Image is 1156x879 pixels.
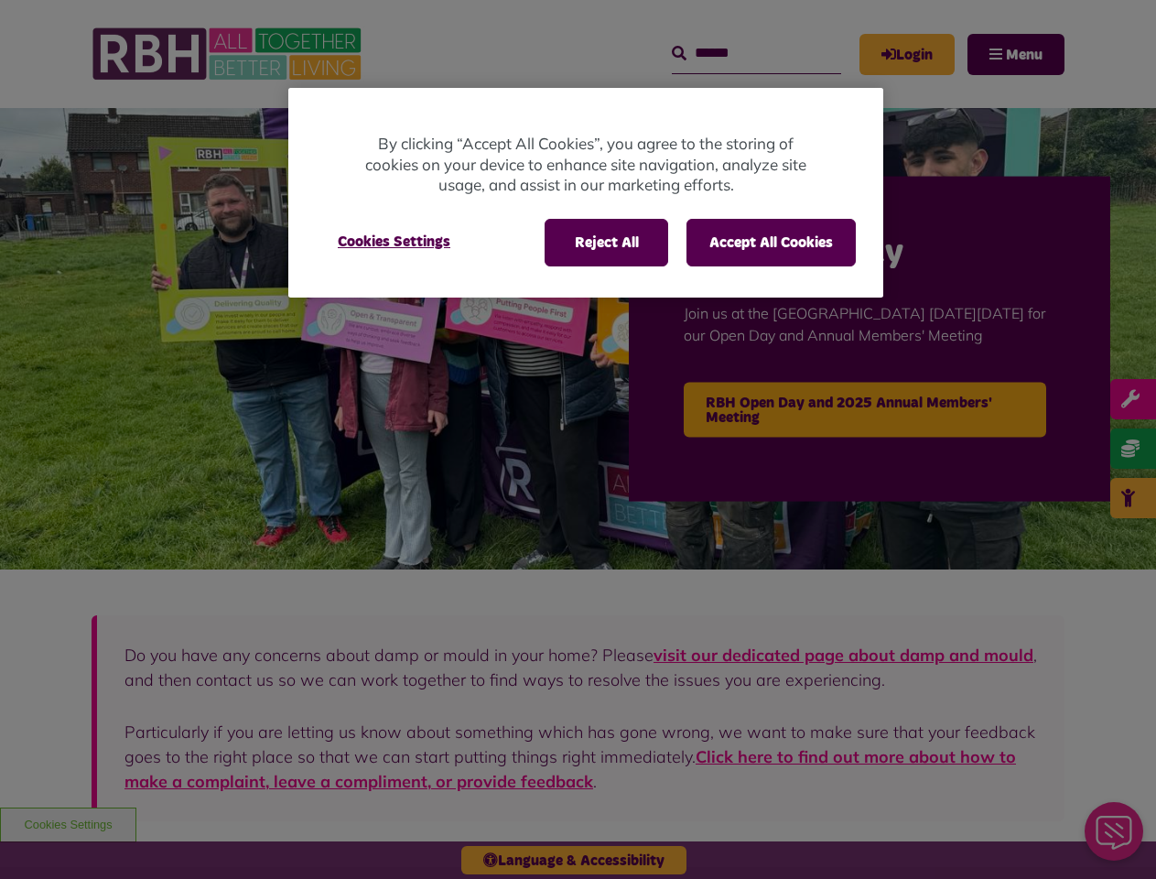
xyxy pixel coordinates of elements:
[686,219,856,266] button: Accept All Cookies
[316,219,472,265] button: Cookies Settings
[288,88,883,298] div: Privacy
[288,88,883,298] div: Cookie banner
[545,219,668,266] button: Reject All
[11,5,70,64] div: Close Web Assistant
[362,134,810,196] p: By clicking “Accept All Cookies”, you agree to the storing of cookies on your device to enhance s...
